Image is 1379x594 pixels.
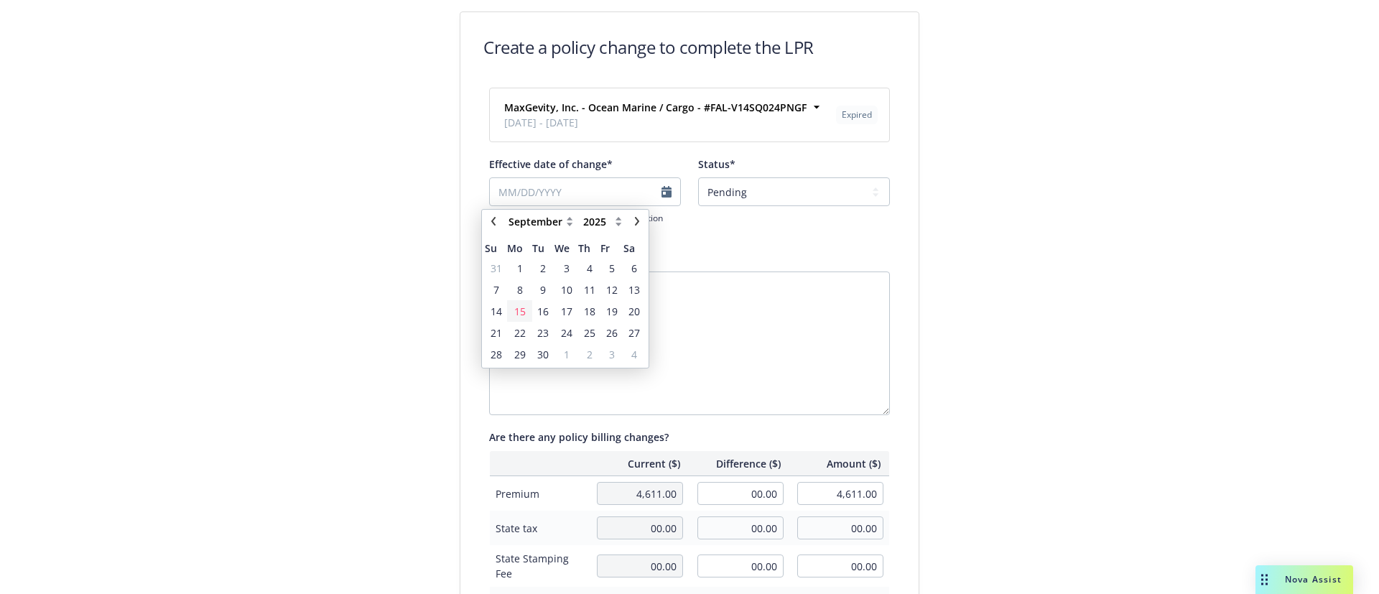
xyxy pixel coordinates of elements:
td: 25 [578,322,600,343]
span: State Stamping Fee [496,551,582,581]
td: 24 [554,322,578,343]
td: 31 [485,257,507,279]
a: chevronLeft [485,213,502,230]
td: 29 [507,343,531,365]
span: 19 [606,304,618,319]
div: Drag to move [1255,565,1273,594]
span: 16 [537,304,549,319]
td: 8 [507,279,531,300]
span: Are there any policy billing changes? [489,430,669,444]
td: 11 [578,279,600,300]
td: 18 [578,300,600,322]
td: 4 [623,343,646,365]
td: 28 [485,343,507,365]
span: 1 [517,261,523,276]
span: 1 [564,347,570,362]
td: 4 [578,257,600,279]
span: State tax [496,521,582,536]
span: Fr [600,241,623,256]
span: Tu [532,241,554,256]
button: Nova Assist [1255,565,1353,594]
td: 21 [485,322,507,343]
span: 29 [514,347,526,362]
span: 2 [587,347,593,362]
td: 2 [532,257,554,279]
span: 12 [606,282,618,297]
span: 20 [628,304,640,319]
span: 4 [631,347,637,362]
span: 17 [561,304,572,319]
td: 17 [554,300,578,322]
td: 23 [532,322,554,343]
span: 25 [584,325,595,340]
td: 7 [485,279,507,300]
span: We [554,241,578,256]
span: 26 [606,325,618,340]
span: Difference ($) [697,456,781,471]
span: 5 [609,261,615,276]
td: 12 [600,279,623,300]
span: Sa [623,241,646,256]
td: 19 [600,300,623,322]
td: 22 [507,322,531,343]
td: 30 [532,343,554,365]
td: 1 [507,257,531,279]
h1: Create a policy change to complete the LPR [483,35,814,59]
td: 3 [600,343,623,365]
td: 2 [578,343,600,365]
a: chevronRight [628,213,646,230]
span: [DATE] - [DATE] [504,115,807,130]
span: Nova Assist [1285,573,1342,585]
span: Th [578,241,600,256]
span: 28 [491,347,502,362]
td: 5 [600,257,623,279]
span: Premium [496,486,582,501]
span: Expired [842,108,872,121]
td: 3 [554,257,578,279]
span: 18 [584,304,595,319]
span: Effective date of change* [489,157,613,171]
span: Current ($) [597,456,680,471]
span: 27 [628,325,640,340]
td: 13 [623,279,646,300]
span: 30 [537,347,549,362]
span: 11 [584,282,595,297]
span: 2 [540,261,546,276]
span: 4 [587,261,593,276]
td: 15 [507,300,531,322]
span: 9 [540,282,546,297]
input: MM/DD/YYYY [489,177,681,206]
span: 7 [493,282,499,297]
td: 20 [623,300,646,322]
td: 6 [623,257,646,279]
span: Amount ($) [798,456,881,471]
span: 15 [514,304,526,319]
td: 1 [554,343,578,365]
span: 3 [609,347,615,362]
span: Su [485,241,507,256]
td: 27 [623,322,646,343]
span: 31 [491,261,502,276]
span: 24 [561,325,572,340]
span: 21 [491,325,502,340]
td: 10 [554,279,578,300]
strong: MaxGevity, Inc. - Ocean Marine / Cargo - #FAL-V14SQ024PNGF [504,101,807,114]
span: 3 [564,261,570,276]
span: 8 [517,282,523,297]
span: 10 [561,282,572,297]
span: 13 [628,282,640,297]
td: 14 [485,300,507,322]
td: 26 [600,322,623,343]
span: 22 [514,325,526,340]
span: 14 [491,304,502,319]
span: 23 [537,325,549,340]
span: 6 [631,261,637,276]
td: 9 [532,279,554,300]
span: Status* [698,157,735,171]
td: 16 [532,300,554,322]
span: Mo [507,241,531,256]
